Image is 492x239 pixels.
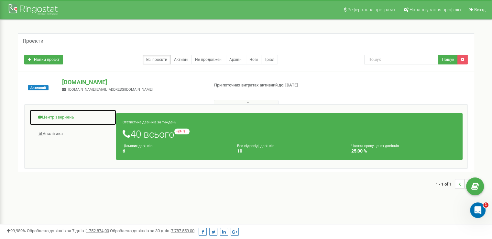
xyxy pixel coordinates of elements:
[483,202,488,208] span: 1
[86,228,109,233] u: 1 752 874,00
[347,7,395,12] span: Реферальна програма
[474,7,486,12] span: Вихід
[237,149,342,154] h4: 10
[123,129,456,140] h1: 40 всього
[436,179,455,189] span: 1 - 1 of 1
[438,55,458,64] button: Пошук
[226,55,246,64] a: Архівні
[214,82,318,88] p: При поточних витратах активний до: [DATE]
[27,228,109,233] span: Оброблено дзвінків за 7 днів :
[170,55,192,64] a: Активні
[123,149,227,154] h4: 6
[237,144,274,148] small: Без відповіді дзвінків
[123,120,176,124] small: Статистика дзвінків за тиждень
[143,55,171,64] a: Всі проєкти
[191,55,226,64] a: Не продовжені
[68,87,153,92] span: [DOMAIN_NAME][EMAIL_ADDRESS][DOMAIN_NAME]
[351,144,399,148] small: Частка пропущених дзвінків
[123,144,152,148] small: Цільових дзвінків
[23,38,43,44] h5: Проєкти
[410,7,461,12] span: Налаштування профілю
[171,228,194,233] u: 7 787 559,00
[6,228,26,233] span: 99,989%
[62,78,203,86] p: [DOMAIN_NAME]
[24,55,63,64] a: Новий проєкт
[436,173,474,195] nav: ...
[29,109,116,125] a: Центр звернень
[246,55,261,64] a: Нові
[28,85,49,90] span: Активний
[261,55,278,64] a: Тріал
[351,149,456,154] h4: 25,00 %
[470,202,486,218] iframe: Intercom live chat
[174,129,190,134] small: -24
[364,55,439,64] input: Пошук
[29,126,116,142] a: Аналiтика
[110,228,194,233] span: Оброблено дзвінків за 30 днів :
